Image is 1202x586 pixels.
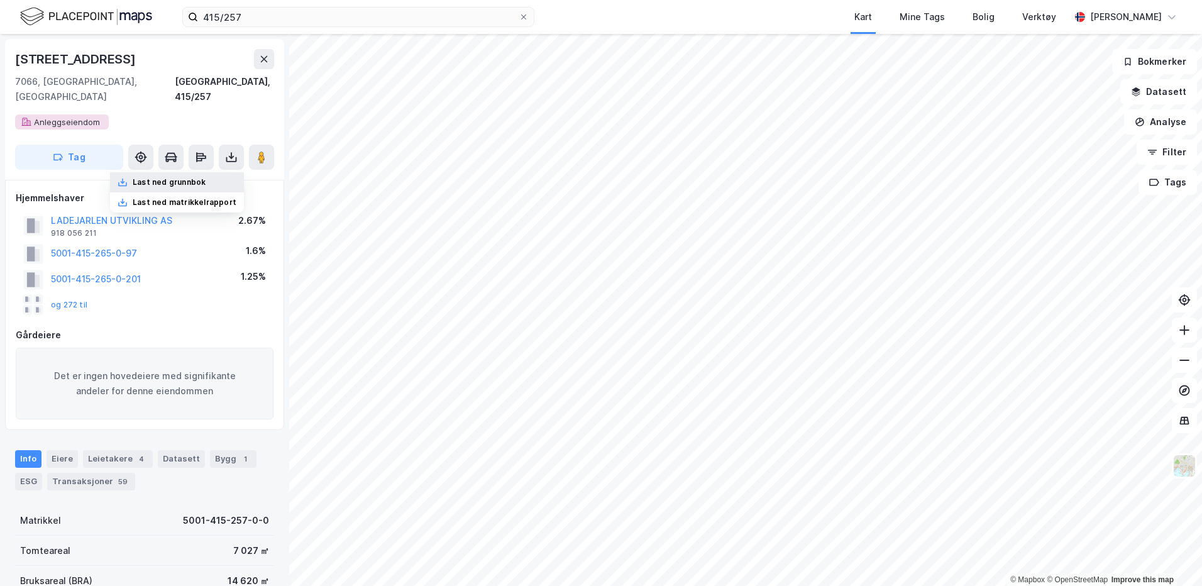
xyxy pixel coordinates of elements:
[47,473,135,490] div: Transaksjoner
[1124,109,1197,135] button: Analyse
[183,513,269,528] div: 5001-415-257-0-0
[854,9,872,25] div: Kart
[1111,575,1174,584] a: Improve this map
[133,197,236,207] div: Last ned matrikkelrapport
[135,453,148,465] div: 4
[1010,575,1045,584] a: Mapbox
[15,450,41,468] div: Info
[116,475,130,488] div: 59
[15,49,138,69] div: [STREET_ADDRESS]
[1047,575,1108,584] a: OpenStreetMap
[198,8,519,26] input: Søk på adresse, matrikkel, gårdeiere, leietakere eller personer
[210,450,256,468] div: Bygg
[973,9,995,25] div: Bolig
[158,450,205,468] div: Datasett
[47,450,78,468] div: Eiere
[20,513,61,528] div: Matrikkel
[900,9,945,25] div: Mine Tags
[175,74,274,104] div: [GEOGRAPHIC_DATA], 415/257
[16,191,273,206] div: Hjemmelshaver
[20,543,70,558] div: Tomteareal
[233,543,269,558] div: 7 027 ㎡
[83,450,153,468] div: Leietakere
[51,228,97,238] div: 918 056 211
[246,243,266,258] div: 1.6%
[15,145,123,170] button: Tag
[1022,9,1056,25] div: Verktøy
[1172,454,1196,478] img: Z
[1120,79,1197,104] button: Datasett
[133,177,206,187] div: Last ned grunnbok
[16,348,273,419] div: Det er ingen hovedeiere med signifikante andeler for denne eiendommen
[15,74,175,104] div: 7066, [GEOGRAPHIC_DATA], [GEOGRAPHIC_DATA]
[1139,526,1202,586] div: Kontrollprogram for chat
[241,269,266,284] div: 1.25%
[238,213,266,228] div: 2.67%
[20,6,152,28] img: logo.f888ab2527a4732fd821a326f86c7f29.svg
[16,328,273,343] div: Gårdeiere
[1139,170,1197,195] button: Tags
[1112,49,1197,74] button: Bokmerker
[239,453,251,465] div: 1
[1137,140,1197,165] button: Filter
[15,473,42,490] div: ESG
[1090,9,1162,25] div: [PERSON_NAME]
[1139,526,1202,586] iframe: Chat Widget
